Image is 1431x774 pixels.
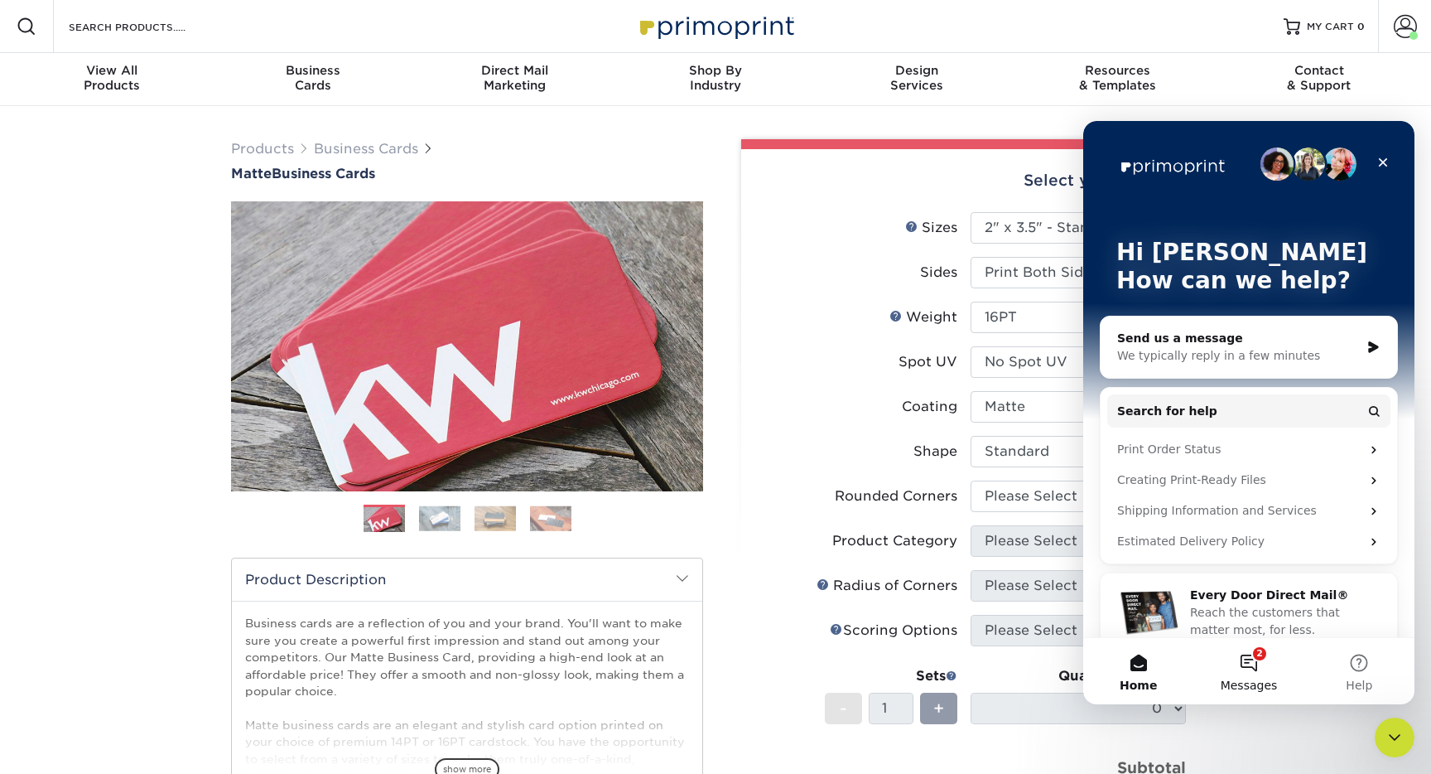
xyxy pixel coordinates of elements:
[816,63,1017,78] span: Design
[913,442,957,462] div: Shape
[364,499,405,540] img: Business Cards 01
[816,63,1017,93] div: Services
[1307,20,1354,34] span: MY CART
[933,696,944,721] span: +
[4,723,141,768] iframe: Google Customer Reviews
[12,63,213,78] span: View All
[213,53,414,106] a: BusinessCards
[840,696,847,721] span: -
[920,263,957,283] div: Sides
[835,486,957,506] div: Rounded Corners
[414,63,615,93] div: Marketing
[825,666,957,686] div: Sets
[899,352,957,372] div: Spot UV
[817,576,957,596] div: Radius of Corners
[1218,53,1419,106] a: Contact& Support
[12,63,213,93] div: Products
[231,166,703,181] a: MatteBusiness Cards
[475,506,516,531] img: Business Cards 03
[633,8,798,44] img: Primoprint
[414,53,615,106] a: Direct MailMarketing
[231,166,272,181] span: Matte
[213,63,414,78] span: Business
[231,166,703,181] h1: Business Cards
[414,63,615,78] span: Direct Mail
[12,53,213,106] a: View AllProducts
[232,559,702,601] h2: Product Description
[1017,63,1218,93] div: & Templates
[832,531,957,551] div: Product Category
[615,63,817,78] span: Shop By
[830,621,957,641] div: Scoring Options
[816,53,1017,106] a: DesignServices
[419,506,460,531] img: Business Cards 02
[1017,63,1218,78] span: Resources
[754,149,1187,212] div: Select your options:
[1083,121,1414,704] iframe: Intercom live chat
[67,17,229,36] input: SEARCH PRODUCTS.....
[314,141,418,157] a: Business Cards
[1357,21,1365,32] span: 0
[1218,63,1419,93] div: & Support
[902,397,957,417] div: Coating
[1017,53,1218,106] a: Resources& Templates
[971,666,1186,686] div: Quantity per Set
[530,506,571,531] img: Business Cards 04
[1375,718,1414,757] iframe: To enrich screen reader interactions, please activate Accessibility in Grammarly extension settings
[1218,63,1419,78] span: Contact
[231,141,294,157] a: Products
[231,110,703,583] img: Matte 01
[889,307,957,327] div: Weight
[615,53,817,106] a: Shop ByIndustry
[615,63,817,93] div: Industry
[213,63,414,93] div: Cards
[905,218,957,238] div: Sizes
